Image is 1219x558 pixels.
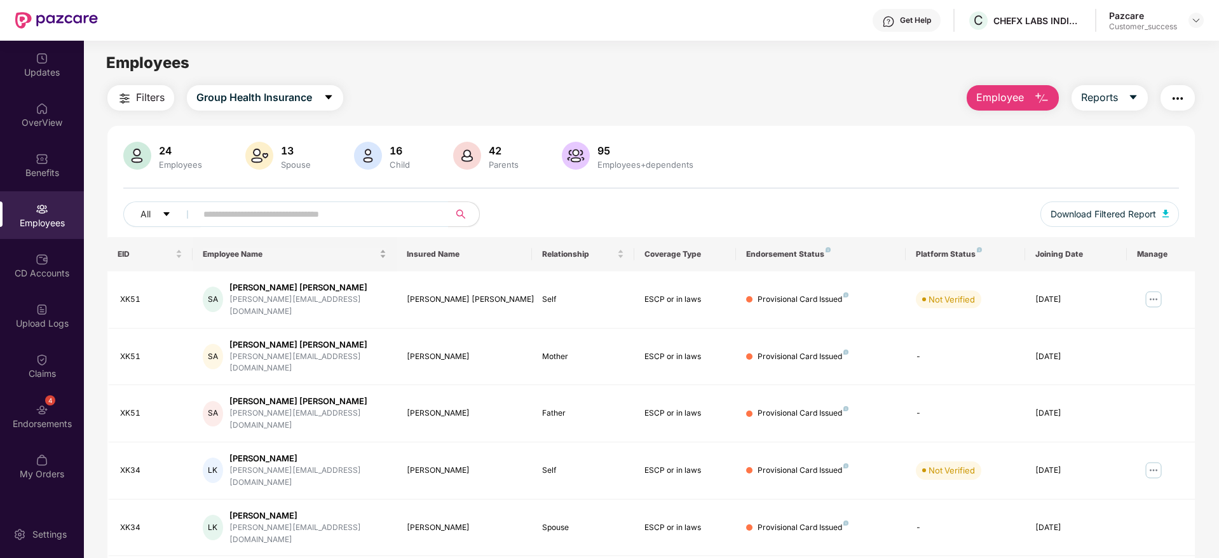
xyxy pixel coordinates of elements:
div: SA [203,287,223,312]
img: svg+xml;base64,PHN2ZyB4bWxucz0iaHR0cDovL3d3dy53My5vcmcvMjAwMC9zdmciIHdpZHRoPSI4IiBoZWlnaHQ9IjgiIH... [843,350,848,355]
div: [PERSON_NAME][EMAIL_ADDRESS][DOMAIN_NAME] [229,351,386,375]
img: svg+xml;base64,PHN2ZyB4bWxucz0iaHR0cDovL3d3dy53My5vcmcvMjAwMC9zdmciIHdpZHRoPSI4IiBoZWlnaHQ9IjgiIH... [843,292,848,297]
div: [PERSON_NAME][EMAIL_ADDRESS][DOMAIN_NAME] [229,522,386,546]
td: - [906,329,1025,386]
button: Filters [107,85,174,111]
div: [PERSON_NAME] [407,522,522,534]
div: Parents [486,160,521,170]
th: Insured Name [397,237,533,271]
th: Joining Date [1025,237,1127,271]
button: Reportscaret-down [1072,85,1148,111]
img: svg+xml;base64,PHN2ZyB4bWxucz0iaHR0cDovL3d3dy53My5vcmcvMjAwMC9zdmciIHdpZHRoPSI4IiBoZWlnaHQ9IjgiIH... [826,247,831,252]
div: Not Verified [929,293,975,306]
div: [DATE] [1035,465,1117,477]
div: 42 [486,144,521,157]
div: XK51 [120,351,182,363]
span: Group Health Insurance [196,90,312,105]
div: Get Help [900,15,931,25]
img: svg+xml;base64,PHN2ZyBpZD0iRHJvcGRvd24tMzJ4MzIiIHhtbG5zPSJodHRwOi8vd3d3LnczLm9yZy8yMDAwL3N2ZyIgd2... [1191,15,1201,25]
span: Employees [106,53,189,72]
div: 24 [156,144,205,157]
div: XK34 [120,522,182,534]
div: Child [387,160,412,170]
div: Provisional Card Issued [758,522,848,534]
img: svg+xml;base64,PHN2ZyBpZD0iRW1wbG95ZWVzIiB4bWxucz0iaHR0cDovL3d3dy53My5vcmcvMjAwMC9zdmciIHdpZHRoPS... [36,203,48,215]
div: ESCP or in laws [644,465,726,477]
div: XK51 [120,407,182,419]
td: - [906,385,1025,442]
img: svg+xml;base64,PHN2ZyB4bWxucz0iaHR0cDovL3d3dy53My5vcmcvMjAwMC9zdmciIHhtbG5zOnhsaW5rPSJodHRwOi8vd3... [1034,91,1049,106]
button: Employee [967,85,1059,111]
div: [PERSON_NAME] [407,351,522,363]
img: svg+xml;base64,PHN2ZyB4bWxucz0iaHR0cDovL3d3dy53My5vcmcvMjAwMC9zdmciIHhtbG5zOnhsaW5rPSJodHRwOi8vd3... [123,142,151,170]
div: XK51 [120,294,182,306]
div: [PERSON_NAME] [PERSON_NAME] [407,294,522,306]
div: Endorsement Status [746,249,896,259]
div: Self [542,465,623,477]
div: SA [203,401,223,426]
img: svg+xml;base64,PHN2ZyB4bWxucz0iaHR0cDovL3d3dy53My5vcmcvMjAwMC9zdmciIHhtbG5zOnhsaW5rPSJodHRwOi8vd3... [453,142,481,170]
div: XK34 [120,465,182,477]
button: Allcaret-down [123,201,201,227]
img: manageButton [1143,289,1164,310]
div: [PERSON_NAME] [PERSON_NAME] [229,395,386,407]
span: caret-down [1128,92,1138,104]
img: svg+xml;base64,PHN2ZyBpZD0iVXBsb2FkX0xvZ3MiIGRhdGEtbmFtZT0iVXBsb2FkIExvZ3MiIHhtbG5zPSJodHRwOi8vd3... [36,303,48,316]
div: Customer_success [1109,22,1177,32]
div: Mother [542,351,623,363]
span: EID [118,249,173,259]
img: svg+xml;base64,PHN2ZyB4bWxucz0iaHR0cDovL3d3dy53My5vcmcvMjAwMC9zdmciIHhtbG5zOnhsaW5rPSJodHRwOi8vd3... [245,142,273,170]
span: Employee [976,90,1024,105]
span: search [448,209,473,219]
span: Employee Name [203,249,377,259]
img: svg+xml;base64,PHN2ZyB4bWxucz0iaHR0cDovL3d3dy53My5vcmcvMjAwMC9zdmciIHhtbG5zOnhsaW5rPSJodHRwOi8vd3... [562,142,590,170]
div: ESCP or in laws [644,294,726,306]
img: svg+xml;base64,PHN2ZyB4bWxucz0iaHR0cDovL3d3dy53My5vcmcvMjAwMC9zdmciIHdpZHRoPSIyNCIgaGVpZ2h0PSIyNC... [1170,91,1185,106]
img: svg+xml;base64,PHN2ZyB4bWxucz0iaHR0cDovL3d3dy53My5vcmcvMjAwMC9zdmciIHhtbG5zOnhsaW5rPSJodHRwOi8vd3... [1162,210,1169,217]
div: SA [203,344,223,369]
img: svg+xml;base64,PHN2ZyBpZD0iSG9tZSIgeG1sbnM9Imh0dHA6Ly93d3cudzMub3JnLzIwMDAvc3ZnIiB3aWR0aD0iMjAiIG... [36,102,48,115]
img: svg+xml;base64,PHN2ZyB4bWxucz0iaHR0cDovL3d3dy53My5vcmcvMjAwMC9zdmciIHdpZHRoPSI4IiBoZWlnaHQ9IjgiIH... [843,406,848,411]
div: Employees+dependents [595,160,696,170]
div: Spouse [542,522,623,534]
div: [PERSON_NAME][EMAIL_ADDRESS][DOMAIN_NAME] [229,465,386,489]
span: Reports [1081,90,1118,105]
img: svg+xml;base64,PHN2ZyBpZD0iQ2xhaW0iIHhtbG5zPSJodHRwOi8vd3d3LnczLm9yZy8yMDAwL3N2ZyIgd2lkdGg9IjIwIi... [36,353,48,366]
span: All [140,207,151,221]
div: LK [203,458,223,483]
div: [PERSON_NAME][EMAIL_ADDRESS][DOMAIN_NAME] [229,294,386,318]
div: Provisional Card Issued [758,294,848,306]
div: [DATE] [1035,351,1117,363]
div: 95 [595,144,696,157]
div: Not Verified [929,464,975,477]
div: [PERSON_NAME] [229,510,386,522]
img: svg+xml;base64,PHN2ZyB4bWxucz0iaHR0cDovL3d3dy53My5vcmcvMjAwMC9zdmciIHdpZHRoPSI4IiBoZWlnaHQ9IjgiIH... [977,247,982,252]
div: Pazcare [1109,10,1177,22]
img: svg+xml;base64,PHN2ZyB4bWxucz0iaHR0cDovL3d3dy53My5vcmcvMjAwMC9zdmciIHdpZHRoPSI4IiBoZWlnaHQ9IjgiIH... [843,463,848,468]
div: [PERSON_NAME] [PERSON_NAME] [229,339,386,351]
div: ESCP or in laws [644,407,726,419]
span: caret-down [323,92,334,104]
span: Relationship [542,249,614,259]
img: svg+xml;base64,PHN2ZyBpZD0iTXlfT3JkZXJzIiBkYXRhLW5hbWU9Ik15IE9yZGVycyIgeG1sbnM9Imh0dHA6Ly93d3cudz... [36,454,48,466]
div: Settings [29,528,71,541]
div: ESCP or in laws [644,351,726,363]
div: Provisional Card Issued [758,465,848,477]
div: LK [203,515,223,540]
img: svg+xml;base64,PHN2ZyB4bWxucz0iaHR0cDovL3d3dy53My5vcmcvMjAwMC9zdmciIHhtbG5zOnhsaW5rPSJodHRwOi8vd3... [354,142,382,170]
div: Provisional Card Issued [758,407,848,419]
div: 4 [45,395,55,405]
img: svg+xml;base64,PHN2ZyB4bWxucz0iaHR0cDovL3d3dy53My5vcmcvMjAwMC9zdmciIHdpZHRoPSIyNCIgaGVpZ2h0PSIyNC... [117,91,132,106]
img: svg+xml;base64,PHN2ZyBpZD0iQmVuZWZpdHMiIHhtbG5zPSJodHRwOi8vd3d3LnczLm9yZy8yMDAwL3N2ZyIgd2lkdGg9Ij... [36,153,48,165]
button: Download Filtered Report [1040,201,1179,227]
div: [PERSON_NAME] [407,465,522,477]
div: Father [542,407,623,419]
td: - [906,500,1025,557]
div: Employees [156,160,205,170]
img: svg+xml;base64,PHN2ZyBpZD0iSGVscC0zMngzMiIgeG1sbnM9Imh0dHA6Ly93d3cudzMub3JnLzIwMDAvc3ZnIiB3aWR0aD... [882,15,895,28]
span: C [974,13,983,28]
div: [DATE] [1035,522,1117,534]
th: EID [107,237,193,271]
th: Employee Name [193,237,397,271]
div: 16 [387,144,412,157]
